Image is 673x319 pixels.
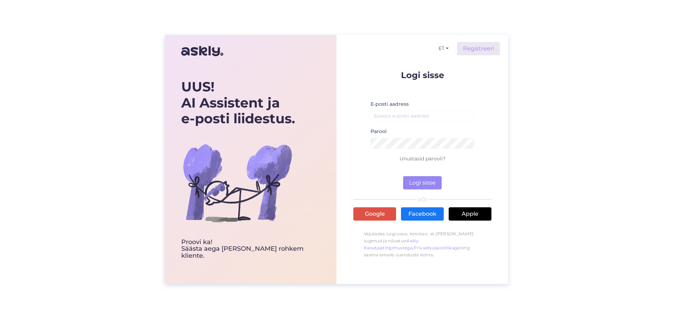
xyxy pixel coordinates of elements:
p: Logi sisse [353,71,491,79]
a: Unustasid parooli? [400,155,446,162]
a: Privaatsuspoliitikaga [414,245,460,250]
div: UUS! AI Assistent ja e-posti liidestus. [181,79,320,127]
label: E-posti aadress [371,100,409,108]
a: Registreeri [457,42,500,55]
a: Google [353,207,396,221]
input: Sisesta e-posti aadress [371,111,474,122]
button: Logi sisse [403,176,442,189]
img: Askly [181,43,223,60]
a: Askly Kasutajatingimustega [364,238,419,250]
div: Proovi ka! Säästa aega [PERSON_NAME] rohkem kliente. [181,239,320,259]
img: bg-askly [181,127,293,239]
span: VÕI [417,197,428,202]
p: Vajutades Logi sisse, kinnitan, et [PERSON_NAME] lugenud ja nõustun , ning saama emaile uuenduste... [353,227,491,262]
a: Facebook [401,207,444,221]
button: ET [436,43,451,54]
label: Parool [371,128,387,135]
a: Apple [449,207,491,221]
